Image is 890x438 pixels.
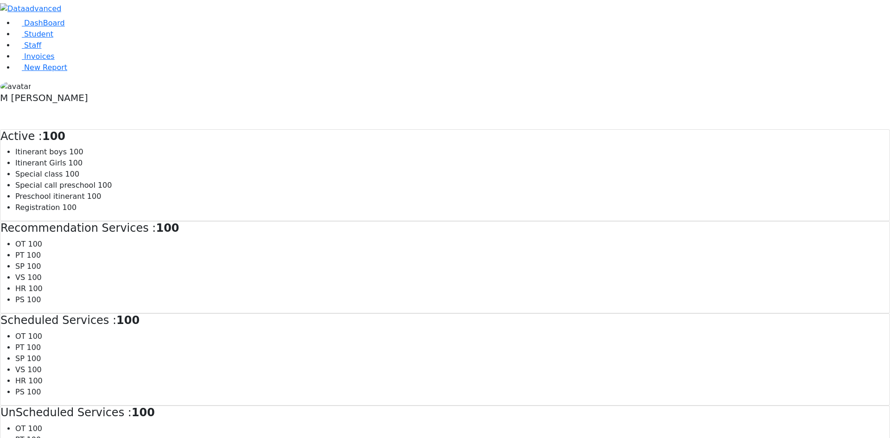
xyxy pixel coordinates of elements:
[27,251,41,260] span: 100
[27,343,41,352] span: 100
[15,181,95,190] span: Special call preschool
[28,424,42,433] span: 100
[15,19,65,27] a: DashBoard
[15,240,25,248] span: OT
[42,130,65,143] strong: 100
[24,41,41,50] span: Staff
[65,170,80,178] span: 100
[15,251,24,260] span: PT
[27,387,41,396] span: 100
[156,222,179,235] strong: 100
[87,192,102,201] span: 100
[27,295,41,304] span: 100
[15,52,55,61] a: Invoices
[28,332,42,341] span: 100
[24,63,67,72] span: New Report
[27,365,42,374] span: 100
[116,314,140,327] strong: 100
[28,376,43,385] span: 100
[15,203,60,212] span: Registration
[15,387,25,396] span: PS
[0,406,890,419] h4: UnScheduled Services :
[15,424,25,433] span: OT
[15,147,67,156] span: Itinerant boys
[15,365,25,374] span: VS
[15,41,41,50] a: Staff
[28,240,42,248] span: 100
[28,284,43,293] span: 100
[132,406,155,419] strong: 100
[63,203,77,212] span: 100
[15,376,26,385] span: HR
[15,354,25,363] span: SP
[0,314,890,327] h4: Scheduled Services :
[15,159,66,167] span: Itinerant Girls
[27,273,42,282] span: 100
[27,354,41,363] span: 100
[24,30,53,38] span: Student
[15,343,24,352] span: PT
[69,159,83,167] span: 100
[15,170,63,178] span: Special class
[15,332,25,341] span: OT
[69,147,83,156] span: 100
[24,52,55,61] span: Invoices
[0,222,890,235] h4: Recommendation Services :
[98,181,112,190] span: 100
[24,19,65,27] span: DashBoard
[15,273,25,282] span: VS
[27,262,41,271] span: 100
[15,30,53,38] a: Student
[15,295,25,304] span: PS
[0,130,890,143] h4: Active :
[15,262,25,271] span: SP
[15,284,26,293] span: HR
[15,192,85,201] span: Preschool itinerant
[15,63,67,72] a: New Report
